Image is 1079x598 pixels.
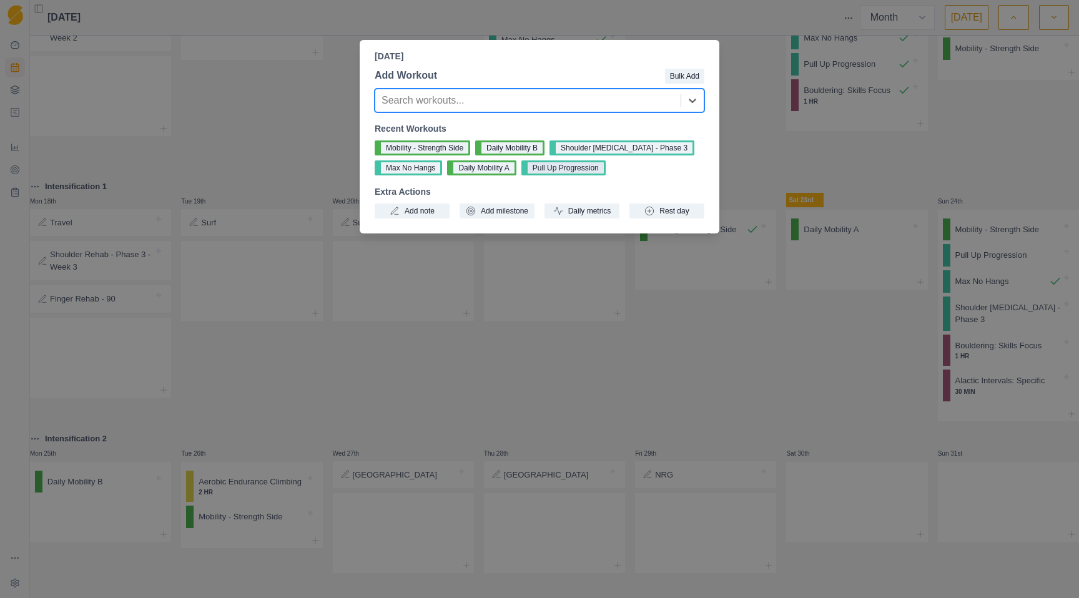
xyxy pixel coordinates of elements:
p: [DATE] [375,50,704,63]
button: Daily metrics [544,203,619,218]
button: Add note [375,203,450,218]
button: Daily Mobility A [447,160,516,175]
button: Bulk Add [665,69,704,84]
button: Pull Up Progression [521,160,606,175]
button: Rest day [629,203,704,218]
button: Max No Hangs [375,160,442,175]
p: Recent Workouts [375,122,704,135]
button: Mobility - Strength Side [375,140,470,155]
button: Daily Mobility B [475,140,544,155]
p: Extra Actions [375,185,704,199]
p: Add Workout [375,68,437,83]
button: Shoulder [MEDICAL_DATA] - Phase 3 [549,140,694,155]
button: Add milestone [460,203,535,218]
